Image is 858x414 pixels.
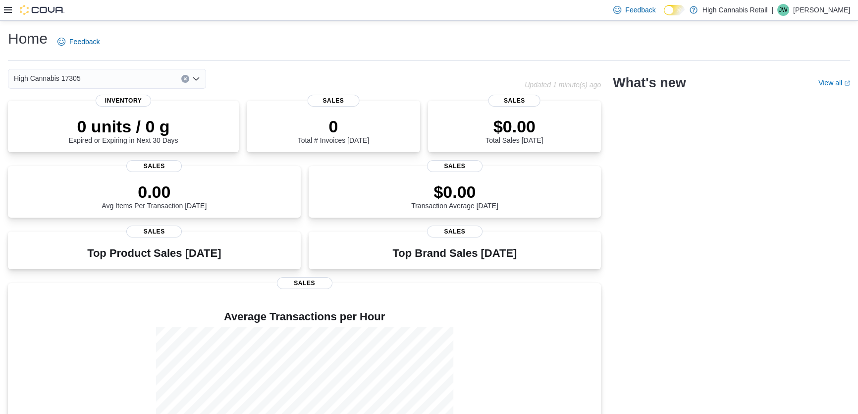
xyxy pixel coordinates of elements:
[54,32,104,52] a: Feedback
[87,247,221,259] h3: Top Product Sales [DATE]
[192,75,200,83] button: Open list of options
[96,95,151,107] span: Inventory
[485,117,543,136] p: $0.00
[411,182,498,210] div: Transaction Average [DATE]
[427,226,483,237] span: Sales
[844,80,850,86] svg: External link
[488,95,540,107] span: Sales
[14,72,81,84] span: High Cannabis 17305
[427,160,483,172] span: Sales
[8,29,48,49] h1: Home
[625,5,655,15] span: Feedback
[102,182,207,202] p: 0.00
[664,5,685,15] input: Dark Mode
[69,117,178,136] p: 0 units / 0 g
[20,5,64,15] img: Cova
[16,311,593,323] h4: Average Transactions per Hour
[485,117,543,144] div: Total Sales [DATE]
[277,277,332,289] span: Sales
[307,95,359,107] span: Sales
[777,4,789,16] div: Julie Wood
[771,4,773,16] p: |
[181,75,189,83] button: Clear input
[298,117,369,136] p: 0
[779,4,787,16] span: JW
[411,182,498,202] p: $0.00
[392,247,517,259] h3: Top Brand Sales [DATE]
[126,226,182,237] span: Sales
[818,79,850,87] a: View allExternal link
[525,81,601,89] p: Updated 1 minute(s) ago
[298,117,369,144] div: Total # Invoices [DATE]
[69,37,100,47] span: Feedback
[126,160,182,172] span: Sales
[793,4,850,16] p: [PERSON_NAME]
[102,182,207,210] div: Avg Items Per Transaction [DATE]
[702,4,768,16] p: High Cannabis Retail
[69,117,178,144] div: Expired or Expiring in Next 30 Days
[613,75,686,91] h2: What's new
